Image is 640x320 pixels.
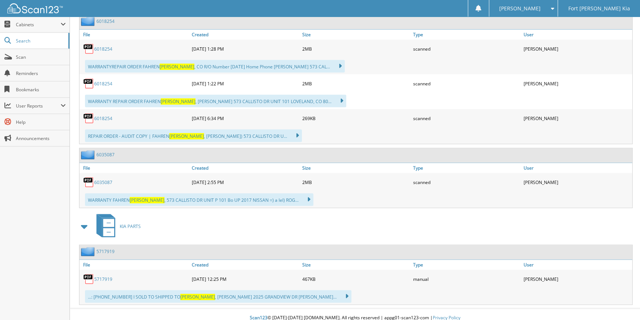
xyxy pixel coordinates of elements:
a: Type [411,163,522,173]
a: Size [300,163,411,173]
img: PDF.png [83,113,94,124]
span: [PERSON_NAME] [180,294,215,300]
a: 6035087 [96,152,115,158]
a: Created [190,260,300,270]
div: REPAIR ORDER - AUDIT COPY | FAHREN , [PERSON_NAME]) 573 CALLISTO DR U... [85,129,302,142]
div: [PERSON_NAME] [522,272,632,286]
div: 467KB [300,272,411,286]
a: 6018254 [96,18,115,24]
span: Reminders [16,70,66,76]
span: Fort [PERSON_NAME] Kia [568,6,630,11]
span: [PERSON_NAME] [161,98,195,105]
div: scanned [411,175,522,190]
a: 5717919 [96,248,115,255]
span: KIA PARTS [120,223,141,229]
span: Cabinets [16,21,61,28]
div: WARRANTY FAHREN , 573 CALLISTO DR UNIT P 101 Bo UP 2017 NISSAN =) a lel) ROG... [85,193,313,206]
div: WARRANTYREPAIR ORDER FAHREN , CO R/O Number [DATE] Home Phone [PERSON_NAME] 573 CAL... [85,60,345,72]
a: 5717919 [94,276,112,282]
a: 6018254 [94,46,112,52]
div: 2MB [300,175,411,190]
a: Type [411,30,522,40]
span: User Reports [16,103,61,109]
div: manual [411,272,522,286]
span: [PERSON_NAME] [160,64,194,70]
img: PDF.png [83,78,94,89]
span: Scan [16,54,66,60]
a: 6018254 [94,115,112,122]
div: [DATE] 12:25 PM [190,272,300,286]
a: Created [190,163,300,173]
iframe: Chat Widget [603,285,640,320]
a: File [79,163,190,173]
a: User [522,260,632,270]
img: folder2.png [81,150,96,159]
div: ...: [PHONE_NUMBER] I SOLD TO SHIPPED TO , [PERSON_NAME] 2025 GRANDVIEW DR [PERSON_NAME]... [85,290,351,303]
a: 6035087 [94,179,112,185]
a: Size [300,260,411,270]
span: [PERSON_NAME] [499,6,541,11]
div: [PERSON_NAME] [522,175,632,190]
div: [PERSON_NAME] [522,76,632,91]
a: KIA PARTS [92,212,141,241]
div: 2MB [300,41,411,56]
span: Bookmarks [16,86,66,93]
img: PDF.png [83,177,94,188]
div: scanned [411,41,522,56]
span: [PERSON_NAME] [169,133,204,139]
a: 6018254 [94,81,112,87]
div: scanned [411,111,522,126]
a: File [79,30,190,40]
div: [DATE] 1:22 PM [190,76,300,91]
img: PDF.png [83,273,94,285]
div: [DATE] 6:34 PM [190,111,300,126]
div: WARRANTY REPAIR ORDER FAHREN , [PERSON_NAME] 573 CALLISTO DR UNIT 101 LOVELAND, CO 80... [85,95,346,107]
div: [PERSON_NAME] [522,111,632,126]
span: Announcements [16,135,66,142]
a: User [522,30,632,40]
span: Help [16,119,66,125]
div: 2MB [300,76,411,91]
span: Search [16,38,65,44]
div: scanned [411,76,522,91]
img: PDF.png [83,43,94,54]
a: Created [190,30,300,40]
span: [PERSON_NAME] [130,197,164,203]
img: scan123-logo-white.svg [7,3,63,13]
img: folder2.png [81,17,96,26]
div: [PERSON_NAME] [522,41,632,56]
div: [DATE] 2:55 PM [190,175,300,190]
a: File [79,260,190,270]
a: User [522,163,632,173]
div: [DATE] 1:28 PM [190,41,300,56]
a: Type [411,260,522,270]
div: 269KB [300,111,411,126]
a: Size [300,30,411,40]
img: folder2.png [81,247,96,256]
